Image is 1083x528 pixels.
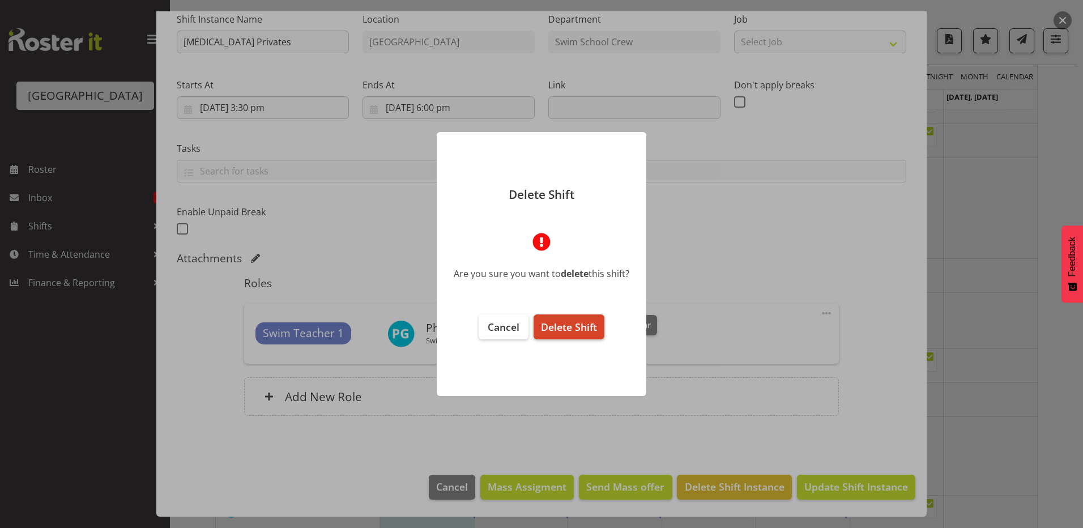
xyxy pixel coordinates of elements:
[1061,225,1083,303] button: Feedback - Show survey
[561,267,589,280] b: delete
[534,314,604,339] button: Delete Shift
[541,320,597,334] span: Delete Shift
[454,267,629,280] div: Are you sure you want to this shift?
[448,189,635,201] p: Delete Shift
[479,314,528,339] button: Cancel
[1067,237,1077,276] span: Feedback
[488,320,519,334] span: Cancel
